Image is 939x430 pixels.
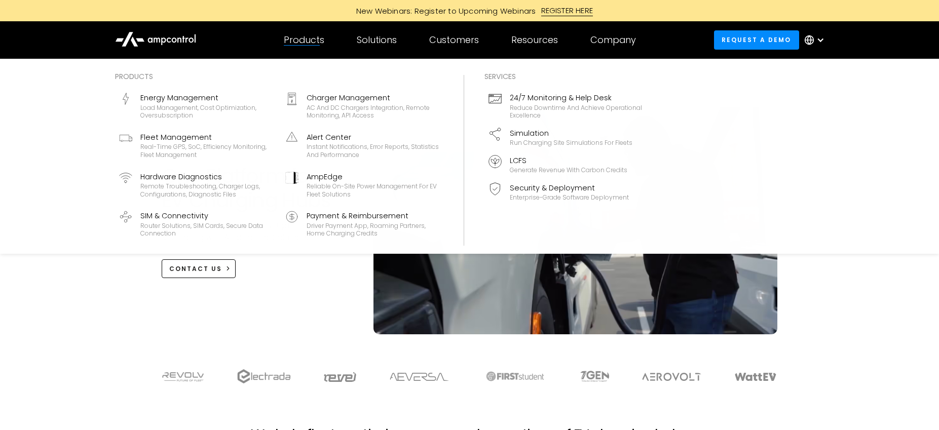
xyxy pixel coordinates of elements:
[510,155,627,166] div: LCFS
[307,171,439,182] div: AmpEdge
[429,34,479,46] div: Customers
[510,92,643,103] div: 24/7 Monitoring & Help Desk
[140,210,273,221] div: SIM & Connectivity
[115,128,277,163] a: Fleet ManagementReal-time GPS, SoC, efficiency monitoring, fleet management
[510,182,629,193] div: Security & Deployment
[714,30,799,49] a: Request a demo
[541,5,593,16] div: REGISTER HERE
[510,166,627,174] div: Generate revenue with carbon credits
[284,34,324,46] div: Products
[281,167,443,203] a: AmpEdgeReliable On-site Power Management for EV Fleet Solutions
[307,104,439,120] div: AC and DC chargers integration, remote monitoring, API access
[510,193,629,202] div: Enterprise-grade software deployment
[242,5,698,16] a: New Webinars: Register to Upcoming WebinarsREGISTER HERE
[307,92,439,103] div: Charger Management
[484,124,647,151] a: SimulationRun charging site simulations for fleets
[590,34,636,46] div: Company
[307,143,439,159] div: Instant notifications, error reports, statistics and performance
[140,104,273,120] div: Load management, cost optimization, oversubscription
[115,167,277,203] a: Hardware DiagnosticsRemote troubleshooting, charger logs, configurations, diagnostic files
[642,373,702,381] img: Aerovolt Logo
[511,34,558,46] div: Resources
[140,182,273,198] div: Remote troubleshooting, charger logs, configurations, diagnostic files
[140,92,273,103] div: Energy Management
[734,373,777,381] img: WattEV logo
[115,206,277,242] a: SIM & ConnectivityRouter Solutions, SIM Cards, Secure Data Connection
[281,206,443,242] a: Payment & ReimbursementDriver Payment App, Roaming Partners, Home Charging Credits
[140,222,273,238] div: Router Solutions, SIM Cards, Secure Data Connection
[510,139,632,147] div: Run charging site simulations for fleets
[281,128,443,163] a: Alert CenterInstant notifications, error reports, statistics and performance
[510,104,643,120] div: Reduce downtime and achieve operational excellence
[281,88,443,124] a: Charger ManagementAC and DC chargers integration, remote monitoring, API access
[162,259,236,278] a: CONTACT US
[307,222,439,238] div: Driver Payment App, Roaming Partners, Home Charging Credits
[307,132,439,143] div: Alert Center
[510,128,632,139] div: Simulation
[346,6,541,16] div: New Webinars: Register to Upcoming Webinars
[140,132,273,143] div: Fleet Management
[484,71,647,82] div: Services
[357,34,397,46] div: Solutions
[115,71,443,82] div: Products
[140,143,273,159] div: Real-time GPS, SoC, efficiency monitoring, fleet management
[237,369,290,383] img: electrada logo
[169,264,222,273] div: CONTACT US
[307,210,439,221] div: Payment & Reimbursement
[140,171,273,182] div: Hardware Diagnostics
[307,182,439,198] div: Reliable On-site Power Management for EV Fleet Solutions
[115,88,277,124] a: Energy ManagementLoad management, cost optimization, oversubscription
[484,178,647,206] a: Security & DeploymentEnterprise-grade software deployment
[484,151,647,178] a: LCFSGenerate revenue with carbon credits
[484,88,647,124] a: 24/7 Monitoring & Help DeskReduce downtime and achieve operational excellence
